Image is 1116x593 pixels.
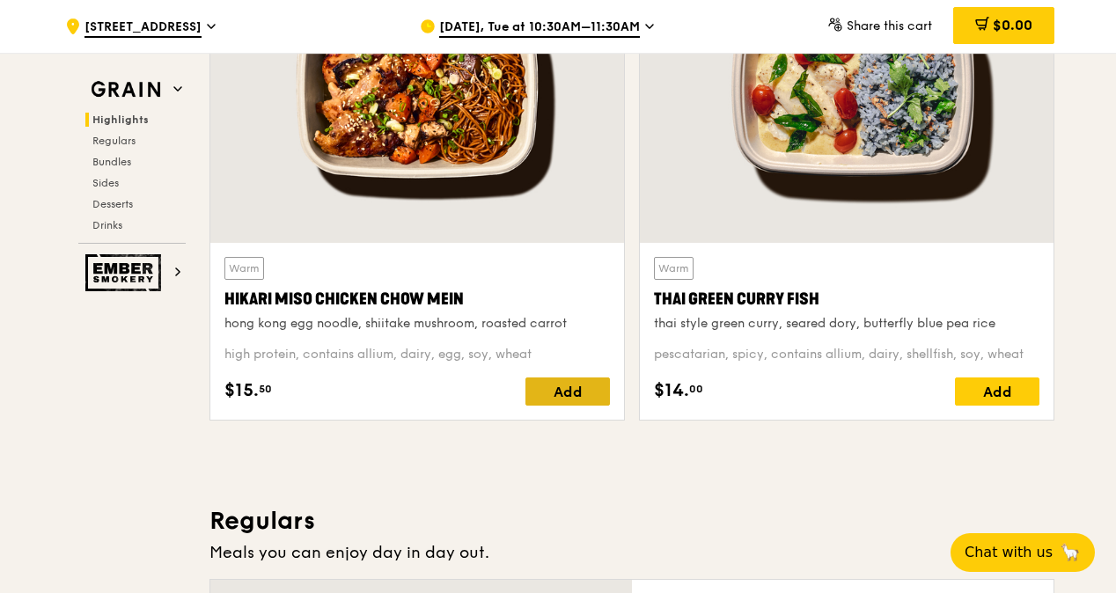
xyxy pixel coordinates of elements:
[92,135,136,147] span: Regulars
[92,113,149,126] span: Highlights
[689,382,703,396] span: 00
[955,377,1039,406] div: Add
[92,198,133,210] span: Desserts
[654,315,1039,333] div: thai style green curry, seared dory, butterfly blue pea rice
[92,156,131,168] span: Bundles
[85,74,166,106] img: Grain web logo
[85,254,166,291] img: Ember Smokery web logo
[259,382,272,396] span: 50
[209,505,1054,537] h3: Regulars
[224,257,264,280] div: Warm
[1060,542,1081,563] span: 🦙
[92,219,122,231] span: Drinks
[92,177,119,189] span: Sides
[224,346,610,363] div: high protein, contains allium, dairy, egg, soy, wheat
[847,18,932,33] span: Share this cart
[224,287,610,311] div: Hikari Miso Chicken Chow Mein
[965,542,1053,563] span: Chat with us
[224,377,259,404] span: $15.
[654,287,1039,311] div: Thai Green Curry Fish
[209,540,1054,565] div: Meals you can enjoy day in day out.
[224,315,610,333] div: hong kong egg noodle, shiitake mushroom, roasted carrot
[951,533,1095,572] button: Chat with us🦙
[525,377,610,406] div: Add
[993,17,1032,33] span: $0.00
[654,346,1039,363] div: pescatarian, spicy, contains allium, dairy, shellfish, soy, wheat
[654,257,694,280] div: Warm
[654,377,689,404] span: $14.
[84,18,202,38] span: [STREET_ADDRESS]
[439,18,640,38] span: [DATE], Tue at 10:30AM–11:30AM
